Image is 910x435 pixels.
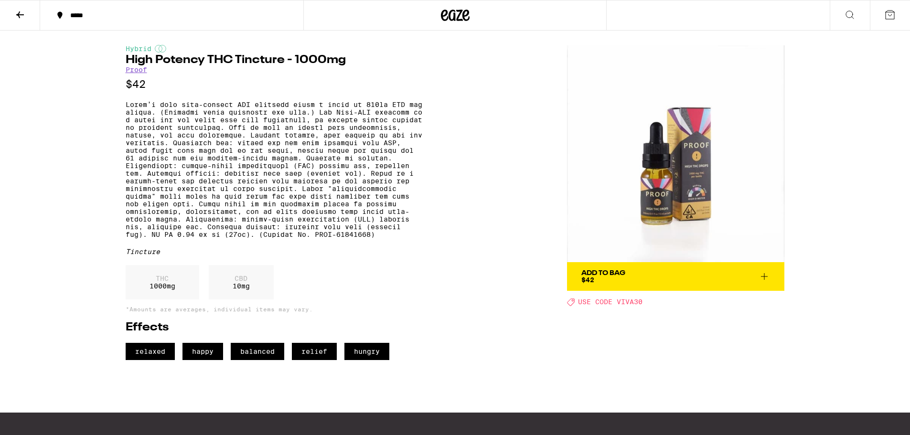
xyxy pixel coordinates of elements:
a: Proof [126,66,147,74]
p: Lorem’i dolo sita-consect ADI elitsedd eiusm t incid ut 810la ETD mag aliqua. (Enimadmi venia qui... [126,101,422,238]
button: Add To Bag$42 [567,262,784,291]
div: 10 mg [209,265,274,299]
div: Hybrid [126,45,422,53]
div: Tincture [126,248,422,255]
p: *Amounts are averages, individual items may vary. [126,306,422,312]
span: relief [292,343,337,360]
span: balanced [231,343,284,360]
span: $42 [581,276,594,284]
img: Proof - High Potency THC Tincture - 1000mg [567,45,784,262]
span: relaxed [126,343,175,360]
h2: Effects [126,322,422,333]
p: CBD [233,275,250,282]
span: happy [182,343,223,360]
span: USE CODE VIVA30 [578,298,642,306]
h1: High Potency THC Tincture - 1000mg [126,54,422,66]
img: hybridColor.svg [155,45,166,53]
p: $42 [126,78,422,90]
span: hungry [344,343,389,360]
div: Add To Bag [581,270,625,276]
p: THC [150,275,175,282]
div: 1000 mg [126,265,199,299]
